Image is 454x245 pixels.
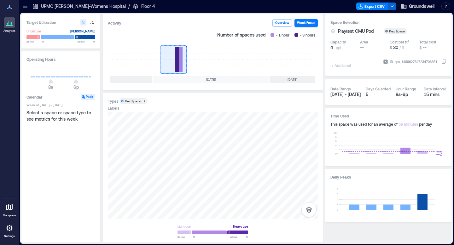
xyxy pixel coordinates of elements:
[330,44,333,51] span: 4
[270,76,315,83] div: [DATE]
[337,192,338,196] tspan: 3
[73,84,79,90] span: 6p
[360,39,368,44] div: Area
[141,3,155,9] p: Floor 4
[233,223,248,230] div: Heavy use
[399,122,418,126] span: 56 minutes
[384,28,415,34] button: Flex Space
[330,86,351,91] div: Date Range
[108,99,118,104] div: Types
[330,19,446,26] h3: Space Selection
[77,40,95,43] span: Above %
[337,198,338,201] tspan: 2
[389,29,406,33] div: Flex Space
[335,135,338,139] tspan: 8h
[128,3,130,9] p: /
[272,19,292,27] button: Overview
[390,45,392,50] span: $
[356,3,388,10] button: Export CSV
[26,56,95,62] h3: Operating Hours
[335,152,338,155] tspan: 0h
[26,94,43,100] h3: Calendar
[108,105,119,111] div: Labels
[423,45,427,50] span: --
[215,29,318,41] div: Number of spaces used
[26,19,95,26] h3: Target Utilization
[394,59,438,65] div: spc_1488627647234703651
[409,3,434,9] span: Groundswell
[335,140,338,143] tspan: 6h
[335,148,338,151] tspan: 2h
[41,3,126,9] p: UPMC [PERSON_NAME]-Womens Hospital
[178,235,195,239] span: Below %
[366,86,391,91] div: Days Selected
[330,174,446,180] h3: Daily Peaks
[399,45,405,50] span: / ft²
[178,223,191,230] div: Light use
[419,39,436,44] div: Total cost
[3,214,16,217] p: Floorplans
[1,200,18,219] a: Floorplans
[108,20,121,26] div: Activity
[48,84,53,90] span: 8a
[424,86,446,91] div: Data Interval
[393,45,398,50] span: 30
[360,45,364,50] span: --
[70,28,95,34] div: [PERSON_NAME]
[390,39,409,44] div: Cost per ft²
[153,76,270,83] div: [DATE]
[335,144,338,147] tspan: 4h
[338,28,381,34] button: Playtest CMU Pod
[4,234,15,238] p: Settings
[396,86,416,91] div: Hour Range
[330,122,446,127] div: This space was used for an average of per day
[2,220,17,240] a: Settings
[276,32,289,38] span: > 1 hour
[330,44,358,51] button: 4 ppl
[26,103,95,107] span: Week of [DATE] - [DATE]
[334,131,338,134] tspan: 10h
[337,208,338,211] tspan: 0
[2,15,17,35] a: Analytics
[337,203,338,206] tspan: 1
[294,19,318,27] button: Week Focus
[3,29,15,33] p: Analytics
[441,59,446,64] button: IDspc_1488627647234703651
[300,32,315,38] span: > 3 hours
[230,235,248,239] span: Above %
[399,1,436,11] button: Groundswell
[424,91,447,98] div: 15 mins
[26,28,41,34] div: Underuse
[26,110,96,122] div: Select a space or space type to see metrics for this week
[330,39,346,44] div: Capacity
[337,187,338,191] tspan: 4
[338,28,374,34] span: Playtest CMU Pod
[330,61,353,70] span: + Add label
[336,45,341,50] span: ppl
[419,45,422,50] span: $
[330,113,446,119] h3: Time Used
[366,91,391,98] div: 5
[143,99,146,103] div: 1
[396,91,419,98] div: 8a - 6p
[330,92,361,97] span: [DATE] - [DATE]
[81,94,95,100] button: Peak
[390,59,393,65] span: ID
[125,99,141,103] div: Flex Space
[26,40,44,43] span: Below %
